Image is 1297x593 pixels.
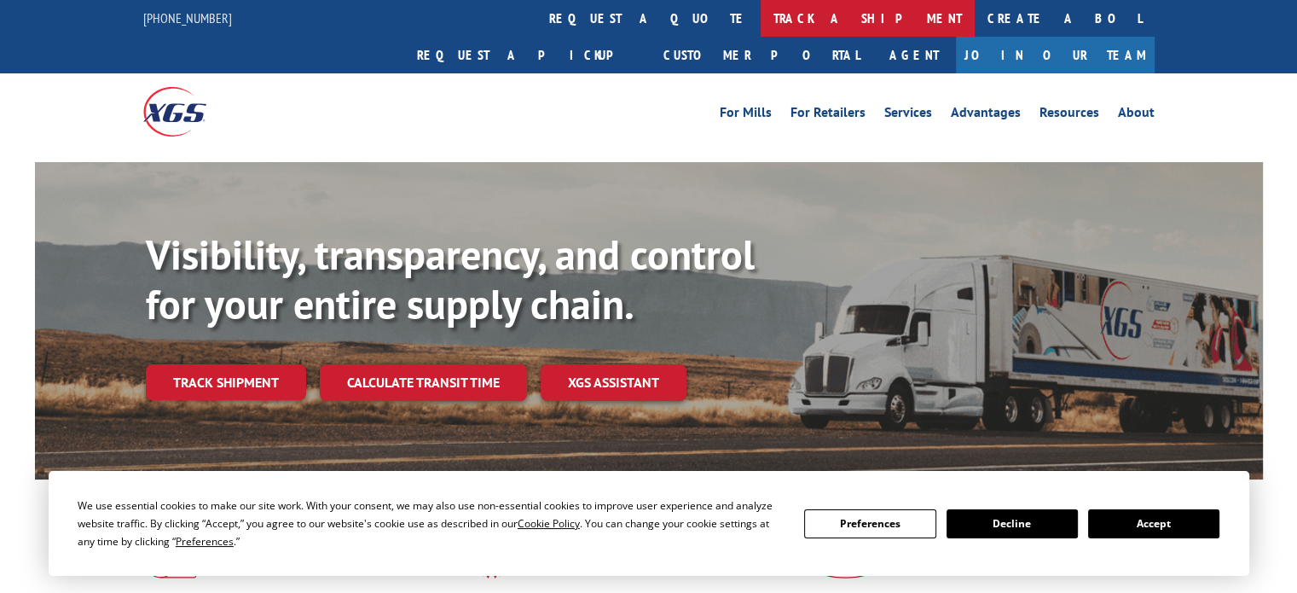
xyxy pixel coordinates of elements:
div: Cookie Consent Prompt [49,471,1249,576]
div: We use essential cookies to make our site work. With your consent, we may also use non-essential ... [78,497,784,550]
a: XGS ASSISTANT [541,364,686,401]
a: Customer Portal [651,37,872,73]
span: Preferences [176,534,234,549]
a: Join Our Team [956,37,1155,73]
button: Accept [1088,509,1219,538]
a: Advantages [951,106,1021,125]
a: Agent [872,37,956,73]
span: Cookie Policy [518,516,580,531]
button: Preferences [804,509,935,538]
a: Resources [1039,106,1099,125]
button: Decline [947,509,1078,538]
a: Request a pickup [404,37,651,73]
a: About [1118,106,1155,125]
a: Track shipment [146,364,306,400]
a: Calculate transit time [320,364,527,401]
b: Visibility, transparency, and control for your entire supply chain. [146,228,755,330]
a: [PHONE_NUMBER] [143,9,232,26]
a: Services [884,106,932,125]
a: For Mills [720,106,772,125]
a: For Retailers [790,106,866,125]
